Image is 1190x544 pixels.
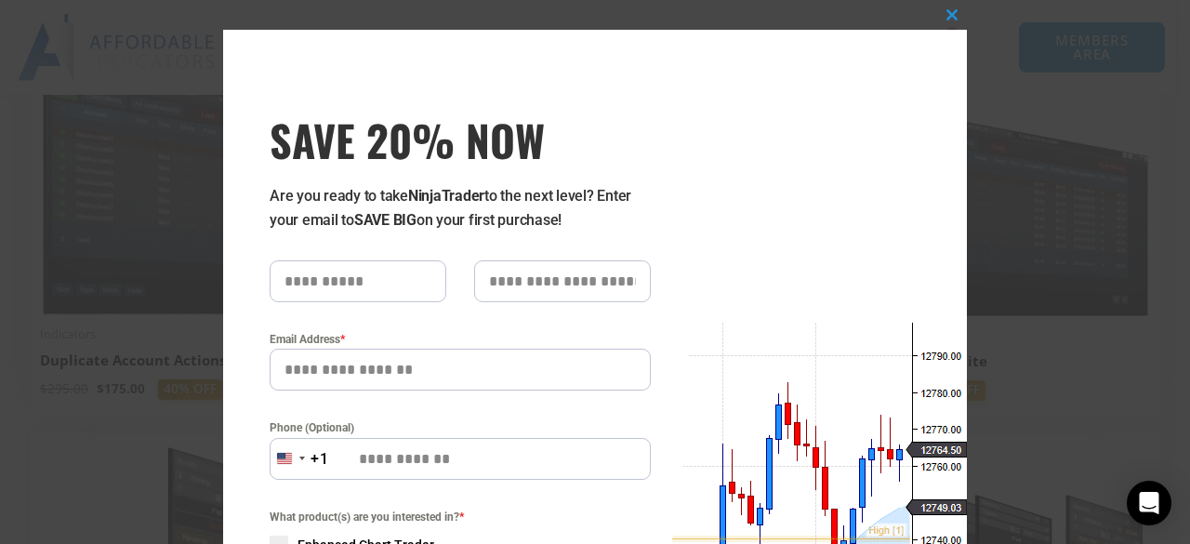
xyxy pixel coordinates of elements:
strong: NinjaTrader [408,187,484,205]
span: What product(s) are you interested in? [270,508,651,526]
h3: SAVE 20% NOW [270,113,651,166]
p: Are you ready to take to the next level? Enter your email to on your first purchase! [270,184,651,232]
label: Email Address [270,330,651,349]
strong: SAVE BIG [354,211,416,229]
div: Open Intercom Messenger [1127,481,1171,525]
div: +1 [311,447,329,471]
label: Phone (Optional) [270,418,651,437]
button: Selected country [270,438,329,480]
